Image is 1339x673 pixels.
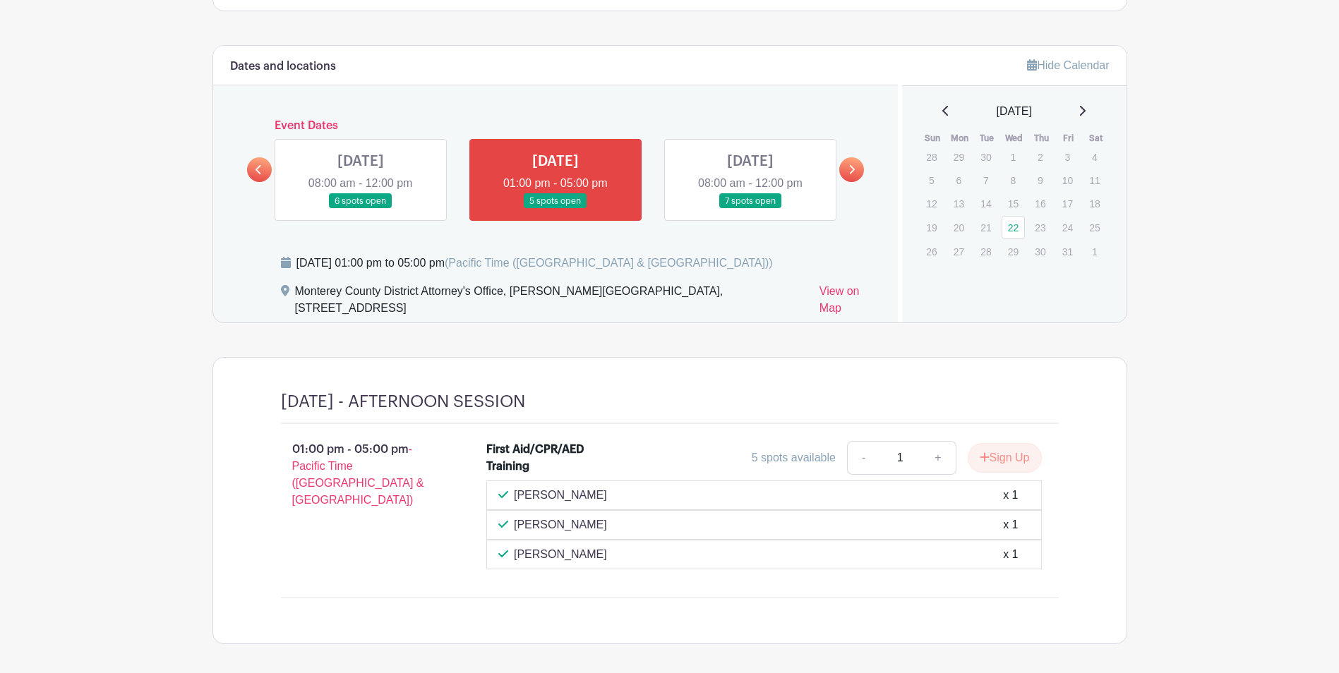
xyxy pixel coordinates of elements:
[1056,146,1079,168] p: 3
[514,487,607,504] p: [PERSON_NAME]
[1001,131,1028,145] th: Wed
[1028,146,1052,168] p: 2
[281,392,525,412] h4: [DATE] - AFTERNOON SESSION
[445,257,773,269] span: (Pacific Time ([GEOGRAPHIC_DATA] & [GEOGRAPHIC_DATA]))
[1028,193,1052,214] p: 16
[920,169,943,191] p: 5
[1056,241,1079,262] p: 31
[1028,169,1052,191] p: 9
[296,255,773,272] div: [DATE] 01:00 pm to 05:00 pm
[1002,216,1025,239] a: 22
[1002,241,1025,262] p: 29
[1028,241,1052,262] p: 30
[1003,516,1018,533] div: x 1
[1083,217,1106,238] p: 25
[920,217,943,238] p: 19
[1056,217,1079,238] p: 24
[1002,146,1025,168] p: 1
[974,217,997,238] p: 21
[974,169,997,191] p: 7
[973,131,1001,145] th: Tue
[968,443,1042,473] button: Sign Up
[1003,487,1018,504] div: x 1
[230,60,336,73] h6: Dates and locations
[1083,169,1106,191] p: 11
[1082,131,1110,145] th: Sat
[1083,193,1106,214] p: 18
[258,435,464,514] p: 01:00 pm - 05:00 pm
[752,449,836,466] div: 5 spots available
[920,441,956,475] a: +
[947,169,971,191] p: 6
[919,131,947,145] th: Sun
[1002,169,1025,191] p: 8
[947,131,974,145] th: Mon
[974,193,997,214] p: 14
[947,217,971,238] p: 20
[1027,59,1109,71] a: Hide Calendar
[486,441,608,475] div: First Aid/CPR/AED Training
[947,241,971,262] p: 27
[1083,241,1106,262] p: 1
[920,146,943,168] p: 28
[847,441,879,475] a: -
[1028,131,1055,145] th: Thu
[974,146,997,168] p: 30
[920,241,943,262] p: 26
[997,103,1032,120] span: [DATE]
[1055,131,1083,145] th: Fri
[947,193,971,214] p: 13
[514,516,607,533] p: [PERSON_NAME]
[920,193,943,214] p: 12
[272,119,840,133] h6: Event Dates
[1083,146,1106,168] p: 4
[295,283,808,322] div: Monterey County District Attorney's Office, [PERSON_NAME][GEOGRAPHIC_DATA], [STREET_ADDRESS]
[1003,546,1018,563] div: x 1
[1028,217,1052,238] p: 23
[1002,193,1025,214] p: 15
[1056,169,1079,191] p: 10
[1056,193,1079,214] p: 17
[947,146,971,168] p: 29
[974,241,997,262] p: 28
[514,546,607,563] p: [PERSON_NAME]
[819,283,881,322] a: View on Map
